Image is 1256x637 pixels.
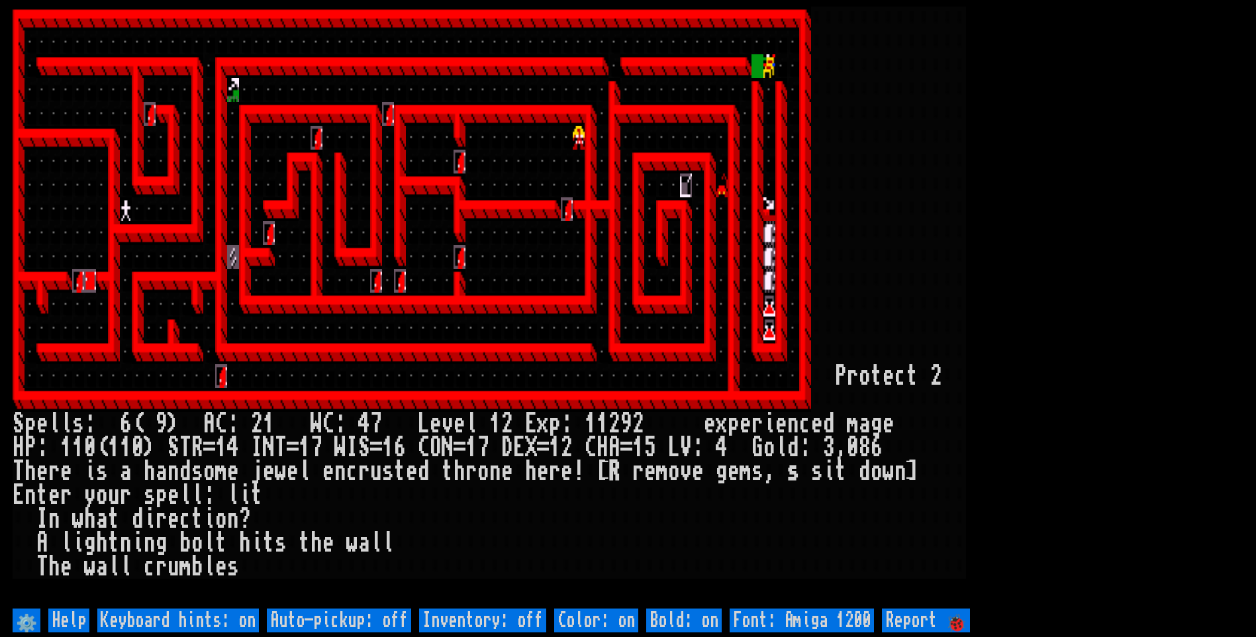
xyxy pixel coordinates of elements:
div: n [894,460,906,483]
div: h [454,460,465,483]
div: t [108,507,120,531]
div: h [239,531,251,555]
div: 1 [108,436,120,460]
div: C [215,412,227,436]
div: c [799,412,811,436]
div: 0 [84,436,96,460]
div: : [227,412,239,436]
div: l [120,555,132,579]
div: r [549,460,561,483]
div: e [430,412,442,436]
div: L [418,412,430,436]
div: R [608,460,620,483]
div: h [525,460,537,483]
div: e [322,531,334,555]
div: n [787,412,799,436]
div: t [108,531,120,555]
div: 1 [465,436,477,460]
div: C [322,412,334,436]
input: Font: Amiga 1200 [730,609,874,632]
div: 9 [620,412,632,436]
div: e [728,460,740,483]
div: h [96,531,108,555]
div: 1 [60,436,72,460]
div: H [597,436,608,460]
div: , [763,460,775,483]
div: u [168,555,179,579]
div: 1 [299,436,311,460]
div: : [203,483,215,507]
div: o [203,460,215,483]
div: e [287,460,299,483]
div: t [36,483,48,507]
div: 0 [847,436,859,460]
div: d [787,436,799,460]
div: T [275,436,287,460]
div: l [191,483,203,507]
div: e [406,460,418,483]
div: 9 [156,412,168,436]
div: I [36,507,48,531]
div: ? [239,507,251,531]
div: l [203,531,215,555]
div: e [168,507,179,531]
div: e [811,412,823,436]
div: C [585,436,597,460]
div: h [48,555,60,579]
div: i [203,507,215,531]
div: m [179,555,191,579]
div: C [418,436,430,460]
div: s [144,483,156,507]
div: P [24,436,36,460]
div: t [299,531,311,555]
div: 2 [632,412,644,436]
div: i [763,412,775,436]
div: 2 [251,412,263,436]
div: : [799,436,811,460]
div: 5 [644,436,656,460]
div: 6 [871,436,883,460]
div: s [275,531,287,555]
div: n [227,507,239,531]
div: [ [597,460,608,483]
div: c [346,460,358,483]
div: e [36,412,48,436]
div: I [251,436,263,460]
div: e [644,460,656,483]
div: r [120,483,132,507]
div: n [24,483,36,507]
div: w [72,507,84,531]
div: P [835,364,847,388]
div: 4 [358,412,370,436]
div: : [334,412,346,436]
div: e [775,412,787,436]
div: d [823,412,835,436]
div: s [811,460,823,483]
div: t [394,460,406,483]
div: 1 [585,412,597,436]
div: e [561,460,573,483]
div: g [156,531,168,555]
div: e [48,483,60,507]
div: r [156,555,168,579]
div: S [168,436,179,460]
div: = [203,436,215,460]
div: 4 [716,436,728,460]
div: O [430,436,442,460]
div: r [48,460,60,483]
div: s [787,460,799,483]
div: L [668,436,680,460]
div: a [358,531,370,555]
div: : [36,436,48,460]
div: t [251,483,263,507]
div: e [740,412,751,436]
div: n [48,507,60,531]
div: ) [168,412,179,436]
div: u [108,483,120,507]
div: 4 [227,436,239,460]
div: h [311,531,322,555]
div: e [215,555,227,579]
div: s [72,412,84,436]
div: l [299,460,311,483]
div: , [835,436,847,460]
